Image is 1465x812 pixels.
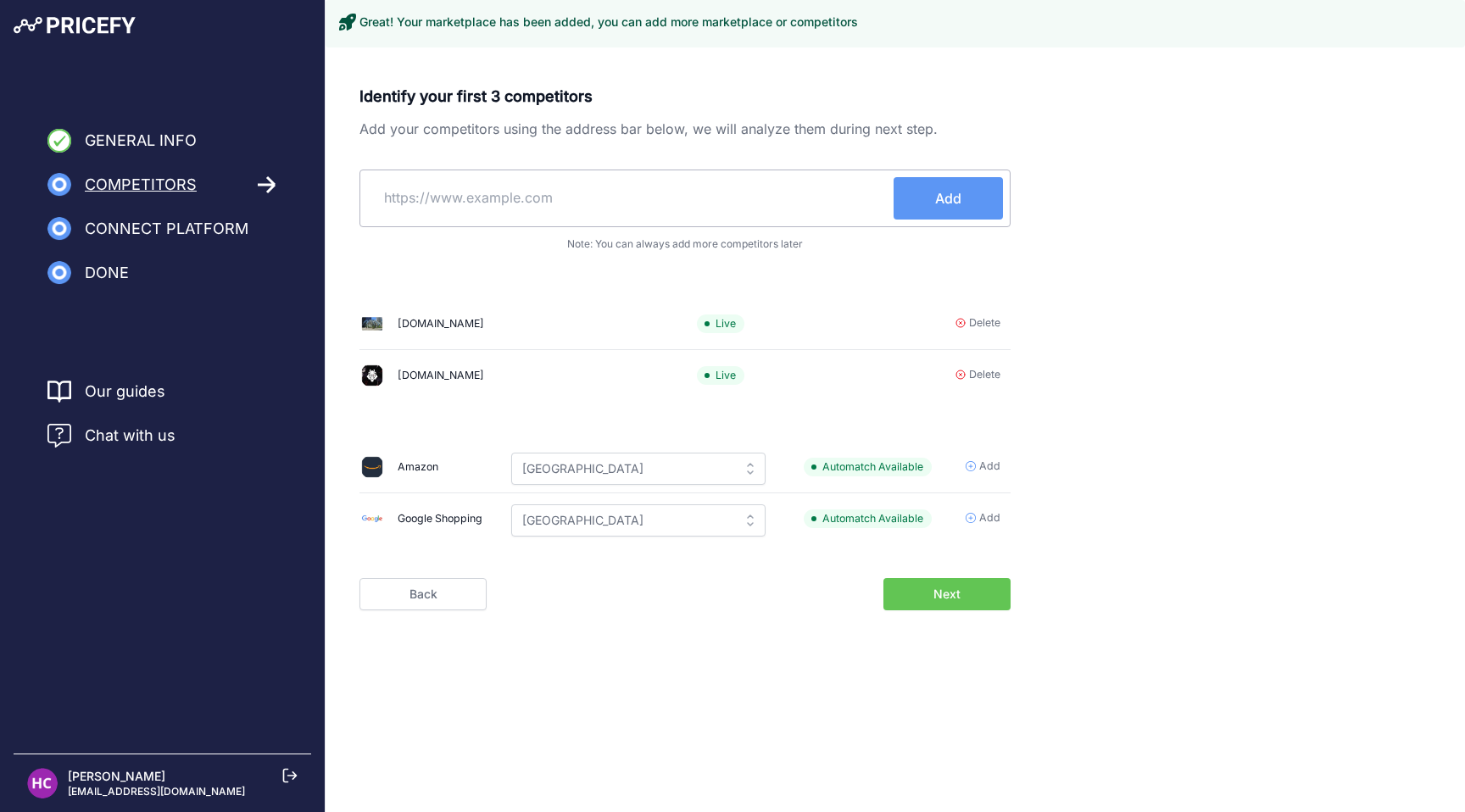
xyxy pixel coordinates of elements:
input: Please select a country [511,504,766,537]
span: Competitors [85,173,197,197]
button: Next [883,578,1011,610]
span: Add [935,188,961,209]
span: Delete [969,367,1000,383]
span: Done [85,261,129,285]
span: Add [979,510,1000,526]
input: Please select a country [511,453,766,485]
span: Add [979,459,1000,475]
div: [DOMAIN_NAME] [398,368,484,384]
span: Delete [969,315,1000,331]
p: [EMAIL_ADDRESS][DOMAIN_NAME] [68,785,245,798]
p: [PERSON_NAME] [68,768,245,785]
p: Identify your first 3 competitors [359,85,1011,108]
p: Add your competitors using the address bar below, we will analyze them during next step. [359,119,1011,139]
span: Chat with us [85,424,175,448]
a: Back [359,578,487,610]
a: Our guides [85,380,165,403]
span: Automatch Available [804,458,932,477]
span: Connect Platform [85,217,248,241]
span: Live [697,314,744,334]
span: Live [697,366,744,386]
h3: Great! Your marketplace has been added, you can add more marketplace or competitors [359,14,858,31]
input: https://www.example.com [367,177,894,218]
span: Automatch Available [804,509,932,529]
div: Google Shopping [398,511,482,527]
div: Amazon [398,459,438,476]
button: Add [894,177,1003,220]
a: Chat with us [47,424,175,448]
span: Next [933,586,961,603]
div: [DOMAIN_NAME] [398,316,484,332]
span: General Info [85,129,197,153]
p: Note: You can always add more competitors later [359,237,1011,251]
img: Pricefy Logo [14,17,136,34]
